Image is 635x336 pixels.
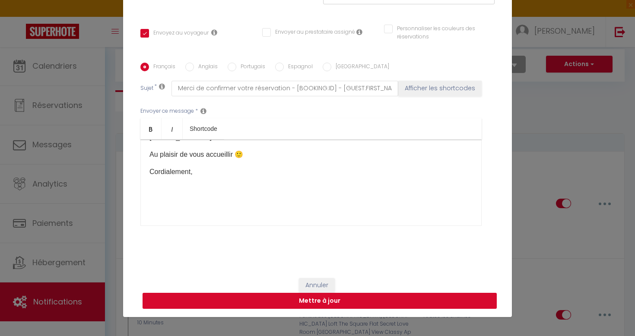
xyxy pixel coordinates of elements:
[149,167,473,208] p: Cordialement,
[398,81,482,96] button: Afficher les shortcodes
[162,118,183,139] a: Italic
[356,29,362,35] i: Envoyer au prestataire si il est assigné
[140,84,153,93] label: Sujet
[149,149,473,160] p: Au plaisir de vous accueillir 🙂
[149,63,175,72] label: Français
[183,118,224,139] a: Shortcode
[159,83,165,90] i: Subject
[140,118,162,139] a: Bold
[284,63,313,72] label: Espagnol
[200,108,206,114] i: Message
[299,278,335,293] button: Annuler
[140,107,194,115] label: Envoyer ce message
[331,63,389,72] label: [GEOGRAPHIC_DATA]
[194,63,218,72] label: Anglais
[211,29,217,36] i: Envoyer au voyageur
[236,63,265,72] label: Portugais
[143,293,497,309] button: Mettre à jour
